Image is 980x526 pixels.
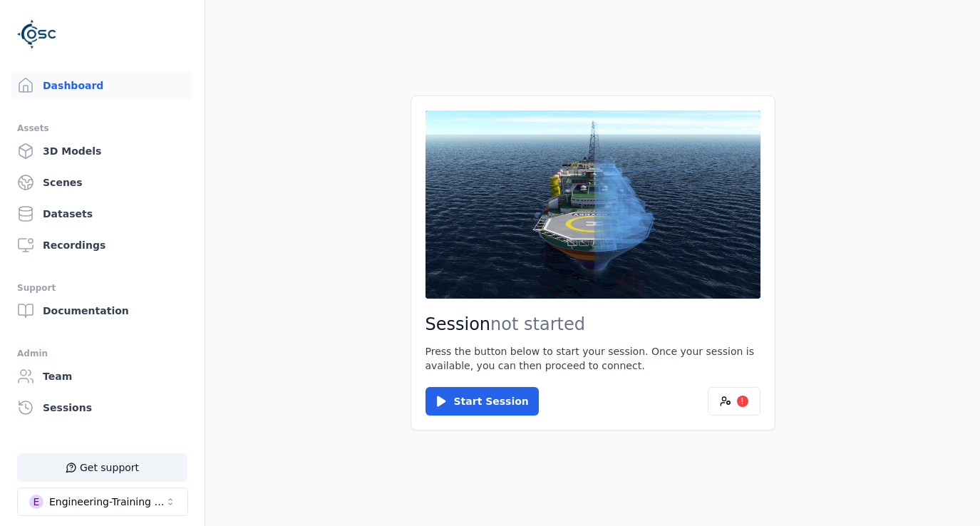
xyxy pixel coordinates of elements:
[708,387,760,416] button: !
[11,296,193,325] a: Documentation
[11,137,193,165] a: 3D Models
[29,495,43,509] div: E
[49,495,165,509] div: Engineering-Training (SSO Staging)
[11,393,193,422] a: Sessions
[11,168,193,197] a: Scenes
[425,344,760,373] p: Press the button below to start your session. Once your session is available, you can then procee...
[17,453,187,482] button: Get support
[425,387,539,416] button: Start Session
[17,279,187,296] div: Support
[425,313,760,336] h2: Session
[17,345,187,362] div: Admin
[17,488,188,516] button: Select a workspace
[17,14,57,54] img: Logo
[11,231,193,259] a: Recordings
[11,200,193,228] a: Datasets
[11,71,193,100] a: Dashboard
[17,120,187,137] div: Assets
[737,396,748,407] div: !
[11,362,193,391] a: Team
[490,314,585,334] span: not started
